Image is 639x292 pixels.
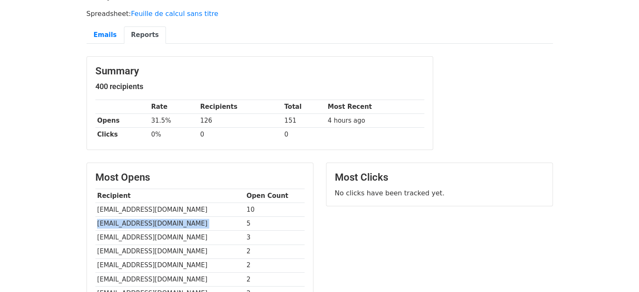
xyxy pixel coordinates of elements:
[87,9,553,18] p: Spreadsheet:
[95,203,245,217] td: [EMAIL_ADDRESS][DOMAIN_NAME]
[198,128,282,142] td: 0
[245,217,305,231] td: 5
[95,231,245,245] td: [EMAIL_ADDRESS][DOMAIN_NAME]
[245,272,305,286] td: 2
[597,252,639,292] div: Widget de chat
[149,100,198,114] th: Rate
[245,231,305,245] td: 3
[95,114,149,128] th: Opens
[124,26,166,44] a: Reports
[335,189,544,197] p: No clicks have been tracked yet.
[282,100,326,114] th: Total
[245,189,305,203] th: Open Count
[95,217,245,231] td: [EMAIL_ADDRESS][DOMAIN_NAME]
[149,114,198,128] td: 31.5%
[282,114,326,128] td: 151
[245,203,305,217] td: 10
[198,100,282,114] th: Recipients
[95,272,245,286] td: [EMAIL_ADDRESS][DOMAIN_NAME]
[131,10,218,18] a: Feuille de calcul sans titre
[149,128,198,142] td: 0%
[95,258,245,272] td: [EMAIL_ADDRESS][DOMAIN_NAME]
[326,100,424,114] th: Most Recent
[95,128,149,142] th: Clicks
[597,252,639,292] iframe: Chat Widget
[95,189,245,203] th: Recipient
[245,258,305,272] td: 2
[95,171,305,184] h3: Most Opens
[95,82,424,91] h5: 400 recipients
[95,65,424,77] h3: Summary
[326,114,424,128] td: 4 hours ago
[198,114,282,128] td: 126
[245,245,305,258] td: 2
[282,128,326,142] td: 0
[87,26,124,44] a: Emails
[335,171,544,184] h3: Most Clicks
[95,245,245,258] td: [EMAIL_ADDRESS][DOMAIN_NAME]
